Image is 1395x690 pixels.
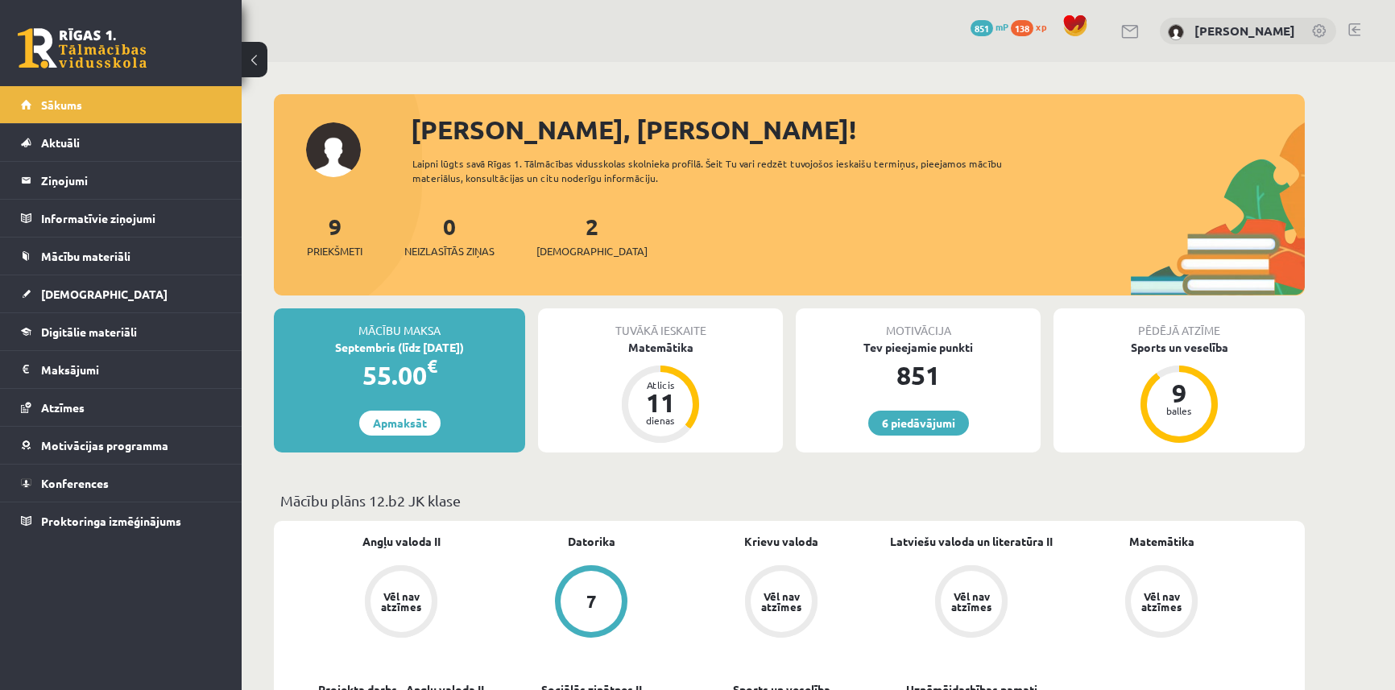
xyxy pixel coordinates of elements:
[379,591,424,612] div: Vēl nav atzīmes
[427,354,437,378] span: €
[362,533,441,550] a: Angļu valoda II
[412,156,1031,185] div: Laipni lūgts savā Rīgas 1. Tālmācības vidusskolas skolnieka profilā. Šeit Tu vari redzēt tuvojošo...
[41,351,221,388] legend: Maksājumi
[586,593,597,610] div: 7
[1036,20,1046,33] span: xp
[971,20,1008,33] a: 851 mP
[1155,406,1203,415] div: balles
[21,427,221,464] a: Motivācijas programma
[41,162,221,199] legend: Ziņojumi
[1194,23,1295,39] a: [PERSON_NAME]
[1053,339,1305,356] div: Sports un veselība
[536,212,648,259] a: 2[DEMOGRAPHIC_DATA]
[868,411,969,436] a: 6 piedāvājumi
[41,249,130,263] span: Mācību materiāli
[496,565,686,641] a: 7
[636,380,685,390] div: Atlicis
[307,212,362,259] a: 9Priekšmeti
[21,238,221,275] a: Mācību materiāli
[796,356,1041,395] div: 851
[744,533,818,550] a: Krievu valoda
[636,415,685,425] div: dienas
[21,200,221,237] a: Informatīvie ziņojumi
[636,390,685,415] div: 11
[536,243,648,259] span: [DEMOGRAPHIC_DATA]
[21,124,221,161] a: Aktuāli
[1011,20,1033,36] span: 138
[890,533,1053,550] a: Latviešu valoda un literatūra II
[274,308,525,339] div: Mācību maksa
[1053,308,1305,339] div: Pēdējā atzīme
[949,591,994,612] div: Vēl nav atzīmes
[568,533,615,550] a: Datorika
[971,20,993,36] span: 851
[306,565,496,641] a: Vēl nav atzīmes
[21,313,221,350] a: Digitālie materiāli
[404,212,495,259] a: 0Neizlasītās ziņas
[759,591,804,612] div: Vēl nav atzīmes
[404,243,495,259] span: Neizlasītās ziņas
[411,110,1305,149] div: [PERSON_NAME], [PERSON_NAME]!
[41,135,80,150] span: Aktuāli
[41,438,168,452] span: Motivācijas programma
[274,356,525,395] div: 55.00
[21,465,221,502] a: Konferences
[41,476,109,490] span: Konferences
[538,339,783,445] a: Matemātika Atlicis 11 dienas
[41,400,85,415] span: Atzīmes
[1129,533,1194,550] a: Matemātika
[1011,20,1054,33] a: 138 xp
[686,565,876,641] a: Vēl nav atzīmes
[538,308,783,339] div: Tuvākā ieskaite
[41,97,82,112] span: Sākums
[21,502,221,539] a: Proktoringa izmēģinājums
[41,324,137,339] span: Digitālie materiāli
[796,308,1041,339] div: Motivācija
[21,275,221,312] a: [DEMOGRAPHIC_DATA]
[1168,24,1184,40] img: Daniela Mazurēviča
[21,351,221,388] a: Maksājumi
[18,28,147,68] a: Rīgas 1. Tālmācības vidusskola
[1053,339,1305,445] a: Sports un veselība 9 balles
[41,200,221,237] legend: Informatīvie ziņojumi
[996,20,1008,33] span: mP
[274,339,525,356] div: Septembris (līdz [DATE])
[21,389,221,426] a: Atzīmes
[41,514,181,528] span: Proktoringa izmēģinājums
[359,411,441,436] a: Apmaksāt
[41,287,168,301] span: [DEMOGRAPHIC_DATA]
[538,339,783,356] div: Matemātika
[1155,380,1203,406] div: 9
[796,339,1041,356] div: Tev pieejamie punkti
[280,490,1298,511] p: Mācību plāns 12.b2 JK klase
[1066,565,1256,641] a: Vēl nav atzīmes
[21,162,221,199] a: Ziņojumi
[21,86,221,123] a: Sākums
[307,243,362,259] span: Priekšmeti
[876,565,1066,641] a: Vēl nav atzīmes
[1139,591,1184,612] div: Vēl nav atzīmes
